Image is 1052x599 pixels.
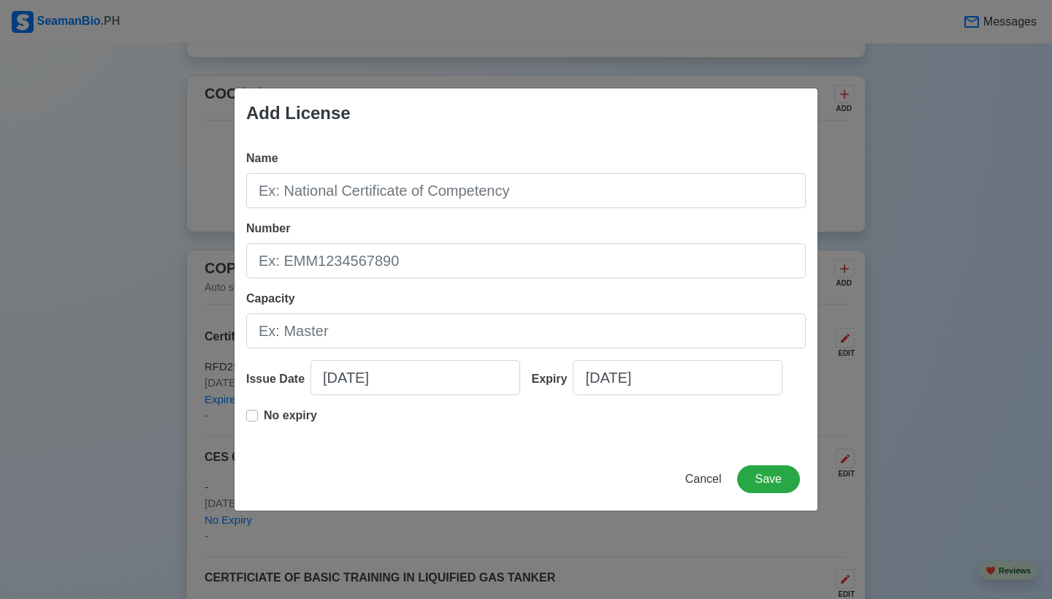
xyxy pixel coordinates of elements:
div: Add License [246,100,351,126]
button: Save [737,465,800,493]
div: Issue Date [246,370,310,388]
span: Capacity [246,292,295,305]
input: Ex: EMM1234567890 [246,243,806,278]
button: Cancel [676,465,731,493]
span: Cancel [685,473,722,485]
span: Number [246,222,290,234]
span: Name [246,152,278,164]
p: No expiry [264,407,317,424]
input: Ex: National Certificate of Competency [246,173,806,208]
div: Expiry [532,370,573,388]
input: Ex: Master [246,313,806,348]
